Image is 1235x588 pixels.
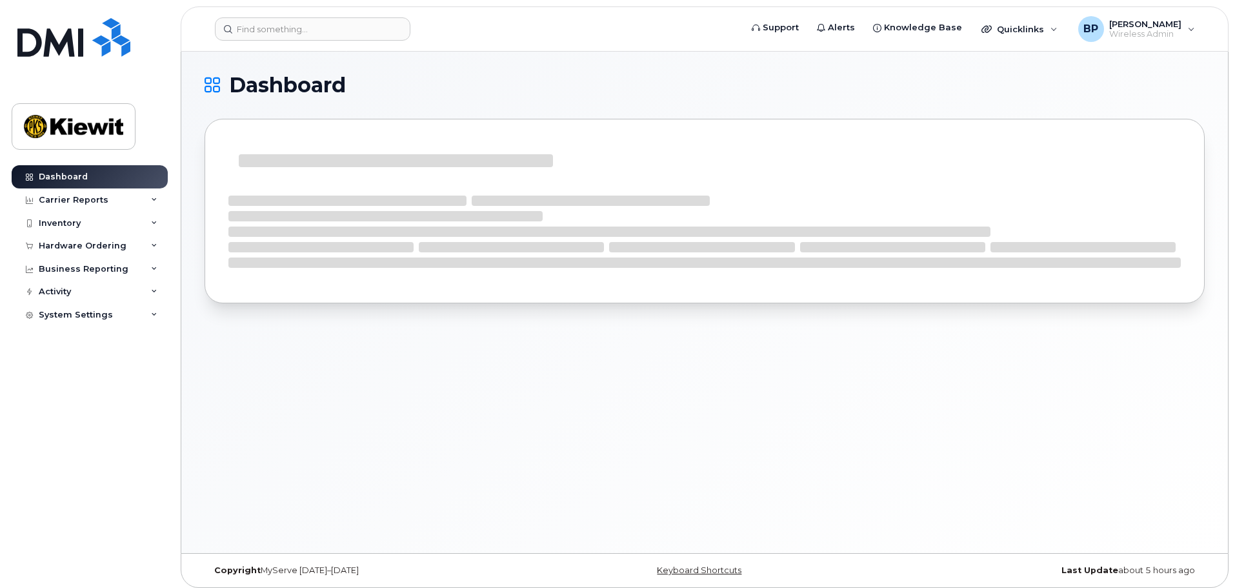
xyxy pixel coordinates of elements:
[214,565,261,575] strong: Copyright
[205,565,538,576] div: MyServe [DATE]–[DATE]
[229,76,346,95] span: Dashboard
[657,565,741,575] a: Keyboard Shortcuts
[1061,565,1118,575] strong: Last Update
[871,565,1205,576] div: about 5 hours ago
